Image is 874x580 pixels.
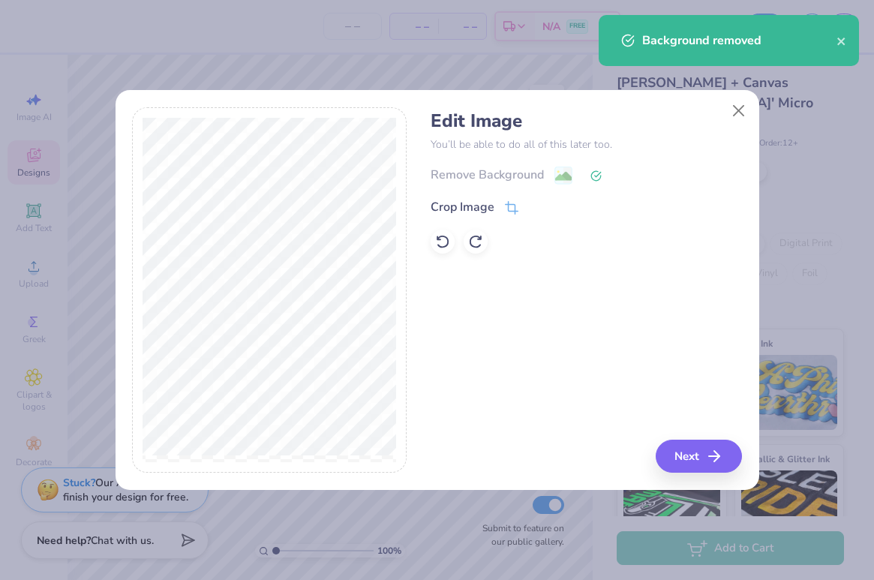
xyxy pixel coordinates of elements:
[836,32,847,50] button: close
[431,110,742,132] h4: Edit Image
[656,440,742,473] button: Next
[724,97,752,125] button: Close
[642,32,836,50] div: Background removed
[431,198,494,216] div: Crop Image
[431,137,742,152] p: You’ll be able to do all of this later too.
